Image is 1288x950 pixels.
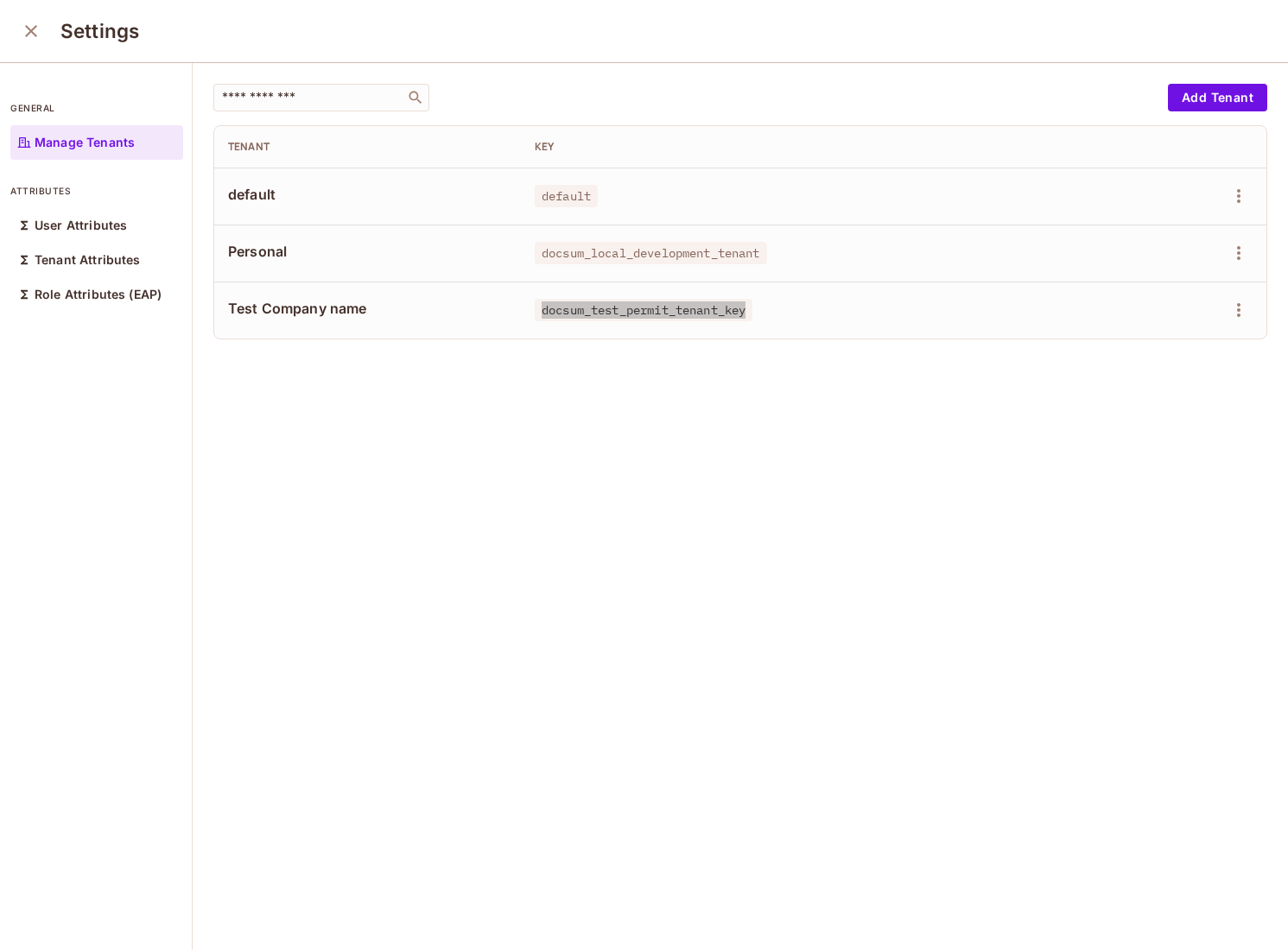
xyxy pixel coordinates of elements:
[535,140,1122,154] div: Key
[14,14,48,48] button: close
[35,288,162,301] p: Role Attributes (EAP)
[10,101,183,115] p: general
[535,185,598,207] span: default
[228,185,507,204] span: default
[535,299,752,321] span: docsum_test_permit_tenant_key
[535,242,767,264] span: docsum_local_development_tenant
[228,140,507,154] div: Tenant
[228,242,507,261] span: Personal
[60,19,139,43] h3: Settings
[10,184,183,198] p: attributes
[35,218,127,232] p: User Attributes
[1168,84,1267,111] button: Add Tenant
[35,136,135,149] p: Manage Tenants
[35,253,141,267] p: Tenant Attributes
[228,299,507,318] span: Test Company name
